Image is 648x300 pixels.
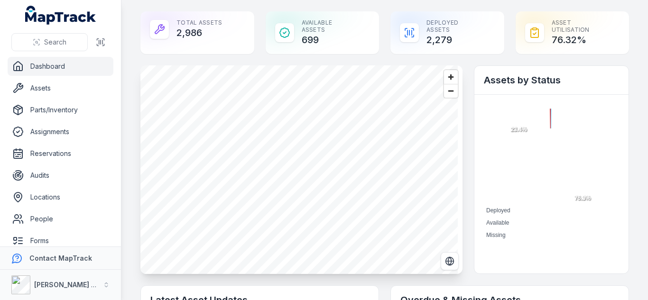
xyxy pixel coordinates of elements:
a: Assignments [8,122,113,141]
a: People [8,209,113,228]
span: Deployed [486,207,510,214]
a: Dashboard [8,57,113,76]
a: Audits [8,166,113,185]
span: Search [44,37,66,47]
span: Missing [486,232,506,238]
a: Parts/Inventory [8,100,113,119]
button: Zoom in [444,70,458,84]
strong: [PERSON_NAME] Air [34,281,100,289]
button: Switch to Satellite View [441,252,459,270]
a: Forms [8,231,113,250]
a: Reservations [8,144,113,163]
span: Available [486,219,509,226]
button: Zoom out [444,84,458,98]
button: Search [11,33,88,51]
a: Locations [8,188,113,207]
a: Assets [8,79,113,98]
a: MapTrack [25,6,96,25]
strong: Contact MapTrack [29,254,92,262]
canvas: Map [140,65,458,274]
h2: Assets by Status [484,73,619,87]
